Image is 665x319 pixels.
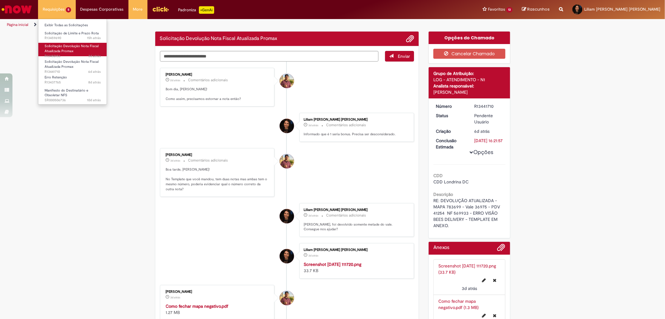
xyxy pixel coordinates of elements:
[438,263,496,275] a: Screenshot [DATE] 111720.png (33.7 KB)
[88,80,101,85] time: 21/08/2025 17:24:32
[433,89,505,95] div: [PERSON_NAME]
[280,74,294,88] div: Vitor Jeremias Da Silva
[308,214,318,217] time: 26/08/2025 11:17:57
[326,213,366,218] small: Comentários adicionais
[431,137,470,150] dt: Conclusão Estimada
[38,30,107,42] a: Aberto R13459690 : Solicitação de Limite e Prazo Rota
[462,286,477,291] span: 3d atrás
[308,254,318,257] span: 3d atrás
[280,119,294,133] div: Liliam Karla Kupfer Jose
[45,98,101,103] span: SR000506736
[166,73,270,77] div: [PERSON_NAME]
[527,6,550,12] span: Rascunhos
[171,159,181,162] span: 3d atrás
[433,245,449,251] h2: Anexos
[199,6,214,14] p: +GenAi
[489,275,500,285] button: Excluir Screenshot 2025-08-26 111720.png
[45,54,101,59] span: R13450156
[188,158,228,163] small: Comentários adicionais
[171,159,181,162] time: 26/08/2025 13:29:33
[304,208,407,212] div: Liliam [PERSON_NAME] [PERSON_NAME]
[406,35,414,43] button: Adicionar anexos
[385,51,414,62] button: Enviar
[166,153,270,157] div: [PERSON_NAME]
[45,80,101,85] span: R13437765
[398,53,410,59] span: Enviar
[433,192,453,197] b: Descrição
[178,6,214,14] div: Padroniza
[1,3,33,16] img: ServiceNow
[488,6,505,12] span: Favoritos
[433,77,505,83] div: LOG - ATENDIMENTO - N1
[160,36,277,42] h2: Solicitação Devolução Nota Fiscal Atualizada Promax Histórico de tíquete
[38,74,107,86] a: Aberto R13437765 : Erro Retenção
[433,70,505,77] div: Grupo de Atribuição:
[326,122,366,128] small: Comentários adicionais
[5,19,439,31] ul: Trilhas de página
[462,286,477,291] time: 26/08/2025 11:17:29
[38,22,107,29] a: Exibir Todas as Solicitações
[152,4,169,14] img: click_logo_yellow_360x200.png
[474,128,489,134] span: 6d atrás
[506,7,513,12] span: 13
[304,262,361,267] a: Screenshot [DATE] 111720.png
[45,44,99,53] span: Solicitação Devolução Nota Fiscal Atualizada Promax
[474,103,503,109] div: R13441710
[88,80,101,85] span: 8d atrás
[431,128,470,134] dt: Criação
[88,54,101,58] time: 26/08/2025 18:09:38
[433,198,501,228] span: RE: DEVOLUÇÃO ATUALIZADA - MAPA 783699 - Vale 36975 - PDV 41254 NF 569933 - ERRO VISÃO BEES DELIV...
[45,59,99,69] span: Solicitação Devolução Nota Fiscal Atualizada Promax
[45,69,101,74] span: R13441710
[308,214,318,217] span: 3d atrás
[166,290,270,294] div: [PERSON_NAME]
[280,249,294,263] div: Liliam Karla Kupfer Jose
[66,7,71,12] span: 5
[304,261,407,274] div: 33.7 KB
[280,291,294,305] div: Vitor Jeremias Da Silva
[188,77,228,83] small: Comentários adicionais
[474,137,503,144] div: [DATE] 16:21:57
[308,123,318,127] span: 3d atrás
[304,118,407,122] div: Liliam [PERSON_NAME] [PERSON_NAME]
[584,7,660,12] span: Liliam [PERSON_NAME] [PERSON_NAME]
[431,112,470,119] dt: Status
[38,58,107,72] a: Aberto R13441710 : Solicitação Devolução Nota Fiscal Atualizada Promax
[87,98,101,102] span: 10d atrás
[280,154,294,168] div: Vitor Jeremias Da Silva
[45,36,101,41] span: R13459690
[474,128,503,134] div: 23/08/2025 10:00:15
[171,78,181,82] span: 2d atrás
[45,31,99,36] span: Solicitação de Limite e Prazo Rota
[308,254,318,257] time: 26/08/2025 11:17:29
[45,88,88,98] span: Manifesto do Destinatário e Obsoletar NFS
[80,6,124,12] span: Despesas Corporativas
[433,49,505,59] button: Cancelar Chamado
[166,303,229,309] a: Como fechar mapa negativo.pdf
[88,69,101,74] time: 23/08/2025 10:00:17
[87,36,101,40] span: 15h atrás
[438,298,479,310] a: Como fechar mapa negativo.pdf (1.3 MB)
[304,132,407,137] p: Informado que é 1 seria bonus. Precisa ser desconsiderado.
[433,83,505,89] div: Analista responsável:
[133,6,143,12] span: More
[497,243,505,255] button: Adicionar anexos
[429,32,510,44] div: Opções do Chamado
[88,54,101,58] span: 3d atrás
[433,173,443,178] b: CDD
[304,222,407,232] p: [PERSON_NAME], foi devolvido somente metade do vale. Consegue nos ajudar?
[433,179,469,185] span: CDD Londrina DC
[45,75,67,80] span: Erro Retenção
[166,303,270,316] div: 1.27 MB
[304,248,407,252] div: Liliam [PERSON_NAME] [PERSON_NAME]
[166,87,270,102] p: Bom dia, [PERSON_NAME]! Como assim, precisamos estornar a nota então?
[474,112,503,125] div: Pendente Usuário
[280,209,294,223] div: Liliam Karla Kupfer Jose
[166,167,270,192] p: Boa tarde, [PERSON_NAME]! No Template que você mandou, tem duas notas mas ambas tem o mesmo númer...
[171,78,181,82] time: 27/08/2025 08:53:04
[7,22,28,27] a: Página inicial
[431,103,470,109] dt: Número
[522,7,550,12] a: Rascunhos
